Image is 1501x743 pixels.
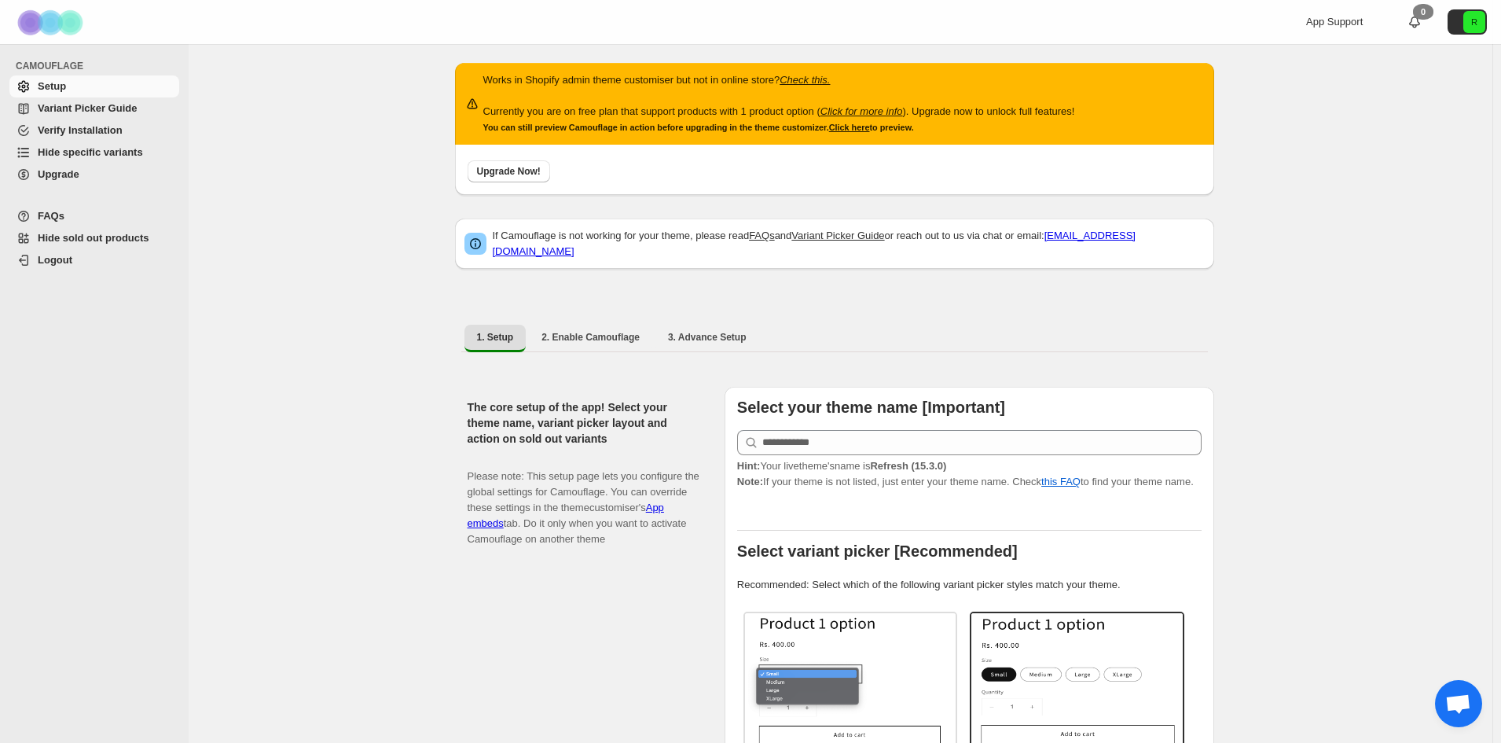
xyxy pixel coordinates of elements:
a: Logout [9,249,179,271]
a: Click here [829,123,870,132]
p: Currently you are on free plan that support products with 1 product option ( ). Upgrade now to un... [483,104,1075,120]
a: this FAQ [1041,476,1081,487]
a: Variant Picker Guide [791,230,884,241]
span: 1. Setup [477,331,514,344]
a: 0 [1407,14,1422,30]
a: Setup [9,75,179,97]
button: Avatar with initials R [1448,9,1487,35]
a: FAQs [9,205,179,227]
a: Upgrade [9,164,179,186]
div: 0 [1413,4,1433,20]
a: Check this. [780,74,830,86]
span: Variant Picker Guide [38,102,137,114]
span: Avatar with initials R [1463,11,1485,33]
b: Select your theme name [Important] [737,399,1005,416]
a: Hide specific variants [9,142,179,164]
p: If Camouflage is not working for your theme, please read and or reach out to us via chat or email: [493,228,1205,259]
span: Setup [38,80,66,92]
a: Verify Installation [9,120,179,142]
span: Upgrade [38,168,79,180]
h2: The core setup of the app! Select your theme name, variant picker layout and action on sold out v... [468,399,699,447]
a: Hide sold out products [9,227,179,249]
a: Variant Picker Guide [9,97,179,120]
span: Verify Installation [38,124,123,136]
strong: Refresh (15.3.0) [870,460,946,472]
span: FAQs [38,210,64,222]
span: Hide specific variants [38,146,143,158]
span: CAMOUFLAGE [16,60,181,72]
b: Select variant picker [Recommended] [737,543,1018,560]
a: Click for more info [820,105,903,117]
strong: Hint: [737,460,761,472]
span: 2. Enable Camouflage [541,331,640,344]
span: Logout [38,254,72,266]
p: If your theme is not listed, just enter your theme name. Check to find your theme name. [737,458,1202,490]
span: Upgrade Now! [477,165,541,178]
span: Your live theme's name is [737,460,947,472]
p: Works in Shopify admin theme customiser but not in online store? [483,72,1075,88]
strong: Note: [737,476,763,487]
div: Bate-papo aberto [1435,680,1482,727]
span: Hide sold out products [38,232,149,244]
p: Recommended: Select which of the following variant picker styles match your theme. [737,577,1202,593]
a: FAQs [749,230,775,241]
p: Please note: This setup page lets you configure the global settings for Camouflage. You can overr... [468,453,699,547]
span: 3. Advance Setup [668,331,747,344]
small: You can still preview Camouflage in action before upgrading in the theme customizer. to preview. [483,123,914,132]
text: R [1471,17,1477,27]
span: App Support [1306,16,1363,28]
button: Upgrade Now! [468,160,550,182]
img: Camouflage [13,1,91,44]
